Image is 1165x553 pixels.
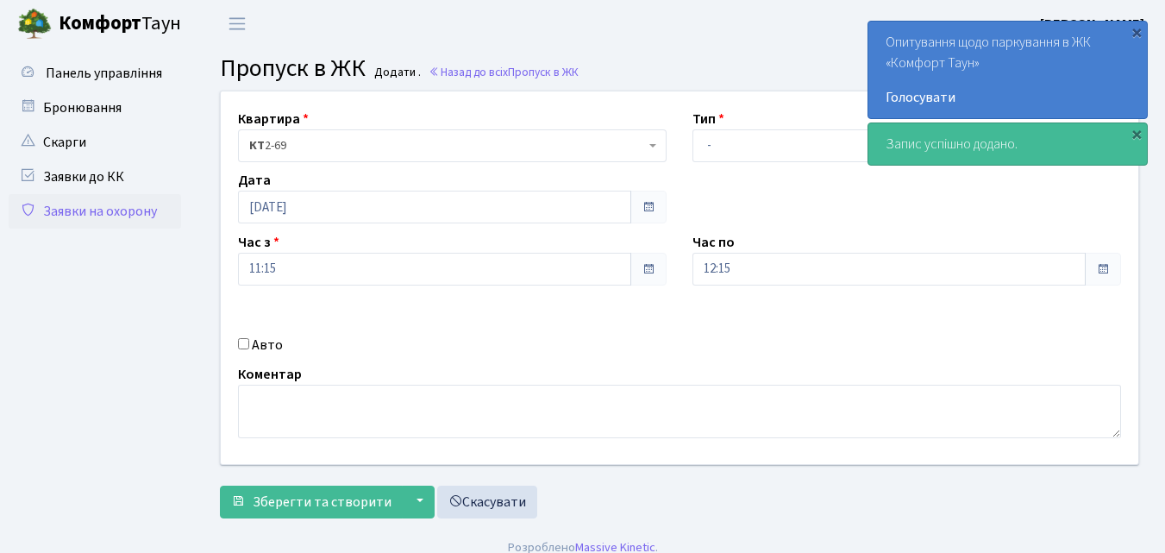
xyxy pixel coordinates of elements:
[886,87,1130,108] a: Голосувати
[429,64,579,80] a: Назад до всіхПропуск в ЖК
[59,9,141,37] b: Комфорт
[692,232,735,253] label: Час по
[9,91,181,125] a: Бронювання
[17,7,52,41] img: logo.png
[9,56,181,91] a: Панель управління
[868,22,1147,118] div: Опитування щодо паркування в ЖК «Комфорт Таун»
[249,137,645,154] span: <b>КТ</b>&nbsp;&nbsp;&nbsp;&nbsp;2-69
[220,51,366,85] span: Пропуск в ЖК
[238,170,271,191] label: Дата
[9,125,181,160] a: Скарги
[238,109,309,129] label: Квартира
[9,194,181,229] a: Заявки на охорону
[238,129,667,162] span: <b>КТ</b>&nbsp;&nbsp;&nbsp;&nbsp;2-69
[1128,23,1145,41] div: ×
[216,9,259,38] button: Переключити навігацію
[692,109,724,129] label: Тип
[508,64,579,80] span: Пропуск в ЖК
[249,137,265,154] b: КТ
[46,64,162,83] span: Панель управління
[1040,14,1144,35] a: [PERSON_NAME]
[59,9,181,39] span: Таун
[220,486,403,518] button: Зберегти та створити
[437,486,537,518] a: Скасувати
[238,232,279,253] label: Час з
[238,364,302,385] label: Коментар
[371,66,421,80] small: Додати .
[868,123,1147,165] div: Запис успішно додано.
[1128,125,1145,142] div: ×
[1040,15,1144,34] b: [PERSON_NAME]
[253,493,391,512] span: Зберегти та створити
[252,335,283,355] label: Авто
[9,160,181,194] a: Заявки до КК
